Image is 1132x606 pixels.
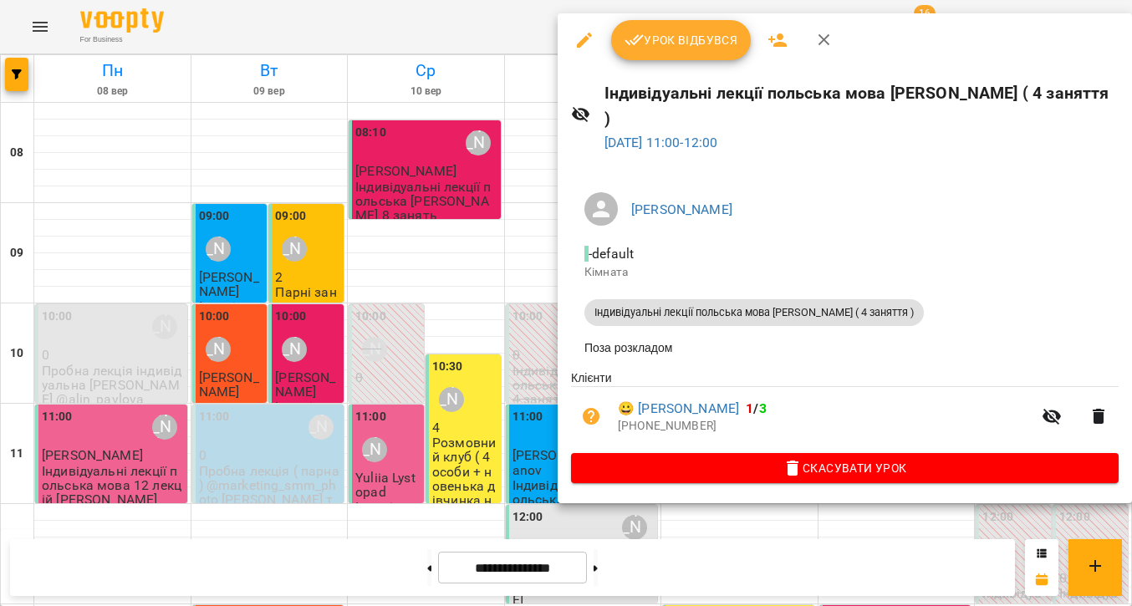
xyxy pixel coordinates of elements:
span: - default [584,246,637,262]
h6: Індивідуальні лекції польська мова [PERSON_NAME] ( 4 заняття ) [604,80,1119,133]
button: Скасувати Урок [571,453,1119,483]
span: 3 [759,400,767,416]
a: 😀 [PERSON_NAME] [618,399,739,419]
li: Поза розкладом [571,333,1119,363]
a: [PERSON_NAME] [631,201,732,217]
ul: Клієнти [571,369,1119,453]
span: Скасувати Урок [584,458,1105,478]
span: 1 [746,400,753,416]
b: / [746,400,766,416]
span: Урок відбувся [625,30,738,50]
p: [PHONE_NUMBER] [618,418,1032,435]
a: [DATE] 11:00-12:00 [604,135,718,150]
button: Урок відбувся [611,20,752,60]
p: Кімната [584,264,1105,281]
button: Візит ще не сплачено. Додати оплату? [571,396,611,436]
span: Індивідуальні лекції польська мова [PERSON_NAME] ( 4 заняття ) [584,305,924,320]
